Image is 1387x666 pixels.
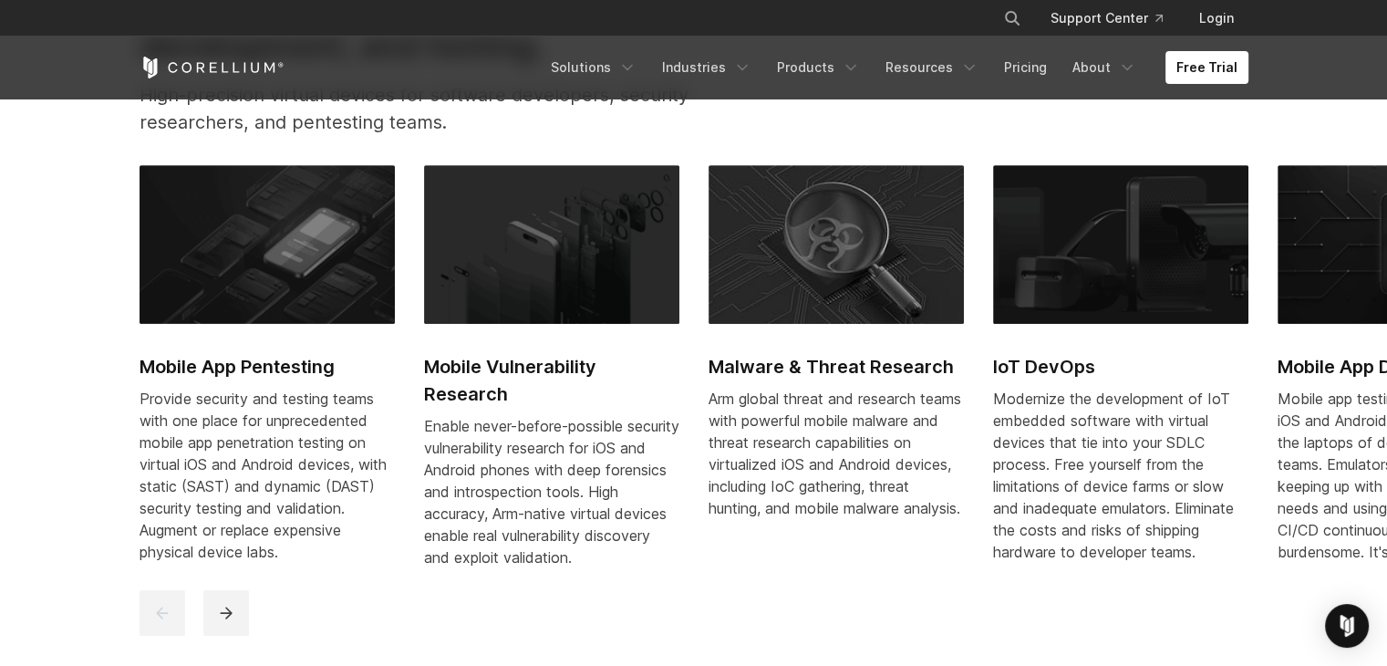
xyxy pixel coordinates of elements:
a: Products [766,51,871,84]
div: Provide security and testing teams with one place for unprecedented mobile app penetration testin... [140,388,395,563]
div: Arm global threat and research teams with powerful mobile malware and threat research capabilitie... [709,388,964,519]
img: Malware & Threat Research [709,165,964,324]
a: Corellium Home [140,57,285,78]
a: Industries [651,51,762,84]
a: Solutions [540,51,647,84]
div: Open Intercom Messenger [1325,604,1369,648]
p: High-precision virtual devices for software developers, security researchers, and pentesting teams. [140,81,761,136]
a: Malware & Threat Research Malware & Threat Research Arm global threat and research teams with pow... [709,165,964,541]
div: Navigation Menu [540,51,1248,84]
h2: Mobile App Pentesting [140,353,395,380]
a: About [1061,51,1147,84]
button: next [203,590,249,636]
a: IoT DevOps IoT DevOps Modernize the development of IoT embedded software with virtual devices tha... [993,165,1248,585]
a: Support Center [1036,2,1177,35]
img: Mobile App Pentesting [140,165,395,324]
button: Search [996,2,1029,35]
a: Mobile Vulnerability Research Mobile Vulnerability Research Enable never-before-possible security... [424,165,679,590]
button: previous [140,590,185,636]
a: Free Trial [1165,51,1248,84]
a: Pricing [993,51,1058,84]
a: Login [1185,2,1248,35]
img: IoT DevOps [993,165,1248,324]
img: Mobile Vulnerability Research [424,165,679,324]
a: Resources [875,51,989,84]
div: Navigation Menu [981,2,1248,35]
div: Enable never-before-possible security vulnerability research for iOS and Android phones with deep... [424,415,679,568]
a: Mobile App Pentesting Mobile App Pentesting Provide security and testing teams with one place for... [140,165,395,585]
div: Modernize the development of IoT embedded software with virtual devices that tie into your SDLC p... [993,388,1248,563]
h2: Mobile Vulnerability Research [424,353,679,408]
h2: Malware & Threat Research [709,353,964,380]
h2: IoT DevOps [993,353,1248,380]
